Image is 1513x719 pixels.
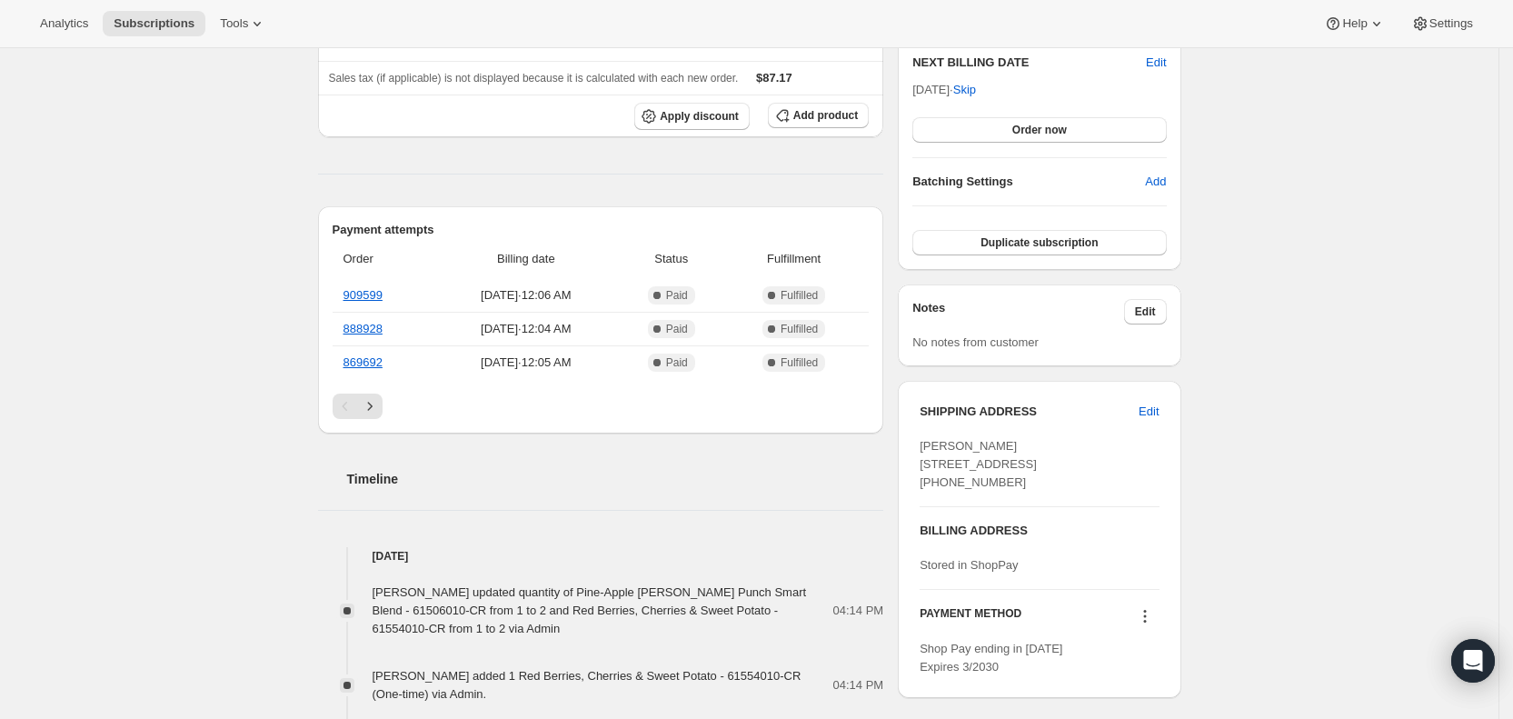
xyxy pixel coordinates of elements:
button: Settings [1400,11,1484,36]
span: [PERSON_NAME] added 1 Red Berries, Cherries & Sweet Potato - 61554010-CR (One-time) via Admin. [373,669,801,701]
button: Next [357,394,383,419]
span: 04:14 PM [833,676,884,694]
span: No notes from customer [912,335,1039,349]
span: Edit [1135,305,1156,319]
span: Subscriptions [114,16,194,31]
span: Help [1342,16,1367,31]
span: Paid [666,322,688,336]
div: Open Intercom Messenger [1451,639,1495,683]
button: Edit [1124,299,1167,325]
a: 909599 [343,288,383,302]
button: Duplicate subscription [912,230,1166,255]
span: [DATE] · 12:04 AM [439,320,612,338]
button: Subscriptions [103,11,205,36]
button: Analytics [29,11,99,36]
button: Add product [768,103,869,128]
span: Fulfillment [730,250,858,268]
span: [DATE] · 12:05 AM [439,354,612,372]
h4: [DATE] [318,547,884,565]
span: Order now [1012,123,1067,137]
span: Duplicate subscription [980,235,1098,250]
span: Add [1145,173,1166,191]
button: Help [1313,11,1396,36]
h3: Notes [912,299,1124,325]
button: Skip [942,75,987,105]
span: Billing date [439,250,612,268]
span: Settings [1429,16,1473,31]
th: Order [333,239,434,279]
h3: SHIPPING ADDRESS [920,403,1139,421]
span: Stored in ShopPay [920,558,1018,572]
a: 888928 [343,322,383,335]
button: Edit [1146,54,1166,72]
button: Edit [1128,397,1170,426]
button: Tools [209,11,277,36]
a: 869692 [343,355,383,369]
span: Add product [793,108,858,123]
span: Paid [666,355,688,370]
span: [PERSON_NAME] updated quantity of Pine-Apple [PERSON_NAME] Punch Smart Blend - 61506010-CR from 1... [373,585,807,635]
h3: PAYMENT METHOD [920,606,1021,631]
span: Sales tax (if applicable) is not displayed because it is calculated with each new order. [329,72,739,85]
h3: BILLING ADDRESS [920,522,1159,540]
h6: Batching Settings [912,173,1145,191]
span: Analytics [40,16,88,31]
span: [DATE] · 12:06 AM [439,286,612,305]
h2: NEXT BILLING DATE [912,54,1146,72]
span: Fulfilled [781,355,818,370]
button: Order now [912,117,1166,143]
span: [DATE] · [912,83,976,96]
span: 04:14 PM [833,602,884,620]
button: Add [1134,167,1177,196]
span: [PERSON_NAME] [STREET_ADDRESS] [PHONE_NUMBER] [920,439,1037,489]
span: Fulfilled [781,288,818,303]
button: Apply discount [634,103,750,130]
span: Apply discount [660,109,739,124]
h2: Timeline [347,470,884,488]
span: Tools [220,16,248,31]
span: Edit [1139,403,1159,421]
span: Status [623,250,719,268]
span: $87.17 [756,71,792,85]
span: Skip [953,81,976,99]
span: Paid [666,288,688,303]
nav: Pagination [333,394,870,419]
h2: Payment attempts [333,221,870,239]
span: Fulfilled [781,322,818,336]
span: Shop Pay ending in [DATE] Expires 3/2030 [920,642,1062,674]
